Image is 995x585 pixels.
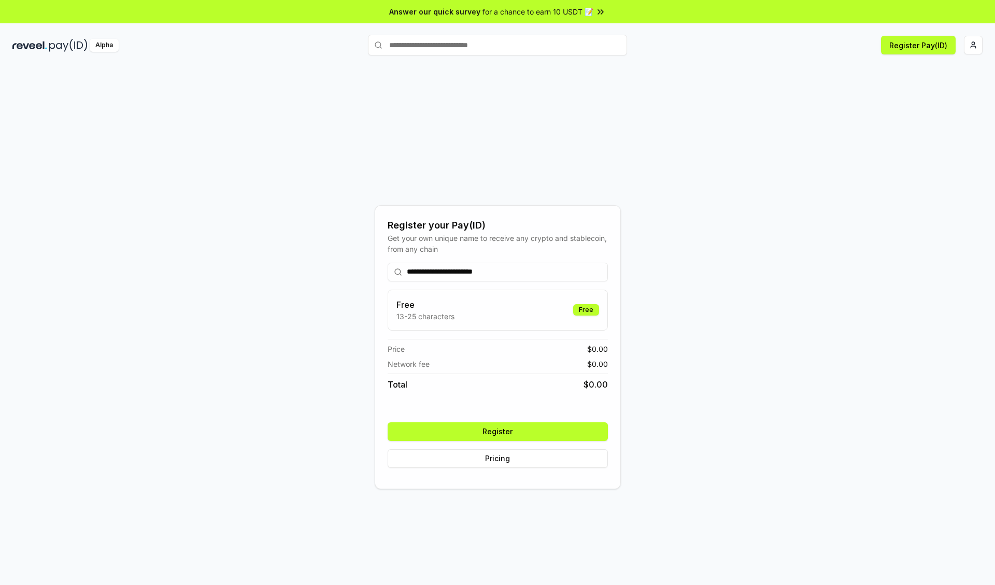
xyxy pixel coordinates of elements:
[49,39,88,52] img: pay_id
[388,233,608,254] div: Get your own unique name to receive any crypto and stablecoin, from any chain
[388,218,608,233] div: Register your Pay(ID)
[396,311,454,322] p: 13-25 characters
[90,39,119,52] div: Alpha
[587,344,608,354] span: $ 0.00
[587,359,608,369] span: $ 0.00
[573,304,599,316] div: Free
[388,344,405,354] span: Price
[584,378,608,391] span: $ 0.00
[388,422,608,441] button: Register
[388,449,608,468] button: Pricing
[388,378,407,391] span: Total
[389,6,480,17] span: Answer our quick survey
[396,298,454,311] h3: Free
[12,39,47,52] img: reveel_dark
[388,359,430,369] span: Network fee
[482,6,593,17] span: for a chance to earn 10 USDT 📝
[881,36,956,54] button: Register Pay(ID)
